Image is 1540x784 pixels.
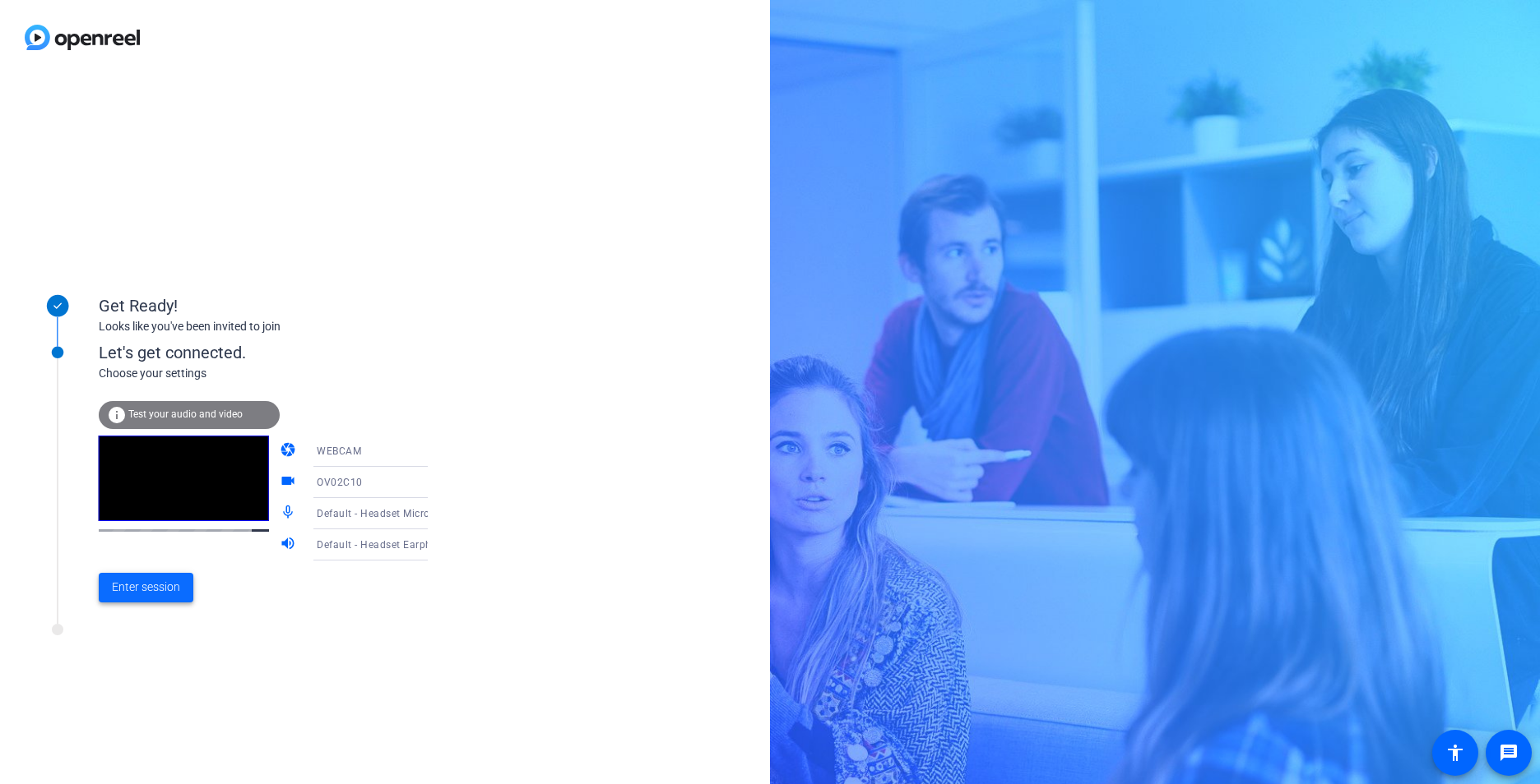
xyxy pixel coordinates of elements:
span: Default - Headset Earphone (Jabra EVOLVE 20 MS) (0b0e:0300) [317,537,624,551]
mat-icon: camera [280,441,299,461]
div: Choose your settings [99,365,462,382]
mat-icon: mic_none [280,504,299,523]
mat-icon: accessibility [1445,743,1465,763]
span: Enter session [112,579,180,596]
button: Enter session [99,573,193,602]
mat-icon: message [1499,743,1519,763]
div: Looks like you've been invited to join [99,318,428,335]
mat-icon: info [107,405,127,425]
span: OV02C10 [317,477,363,488]
span: Default - Headset Microphone (Jabra EVOLVE 20 MS) (0b0e:0300) [317,506,634,519]
div: Get Ready! [99,293,428,318]
span: Test your audio and video [128,408,243,420]
div: Let's get connected. [99,340,462,365]
mat-icon: volume_up [280,535,299,555]
span: WEBCAM [317,445,361,457]
mat-icon: videocam [280,473,299,492]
